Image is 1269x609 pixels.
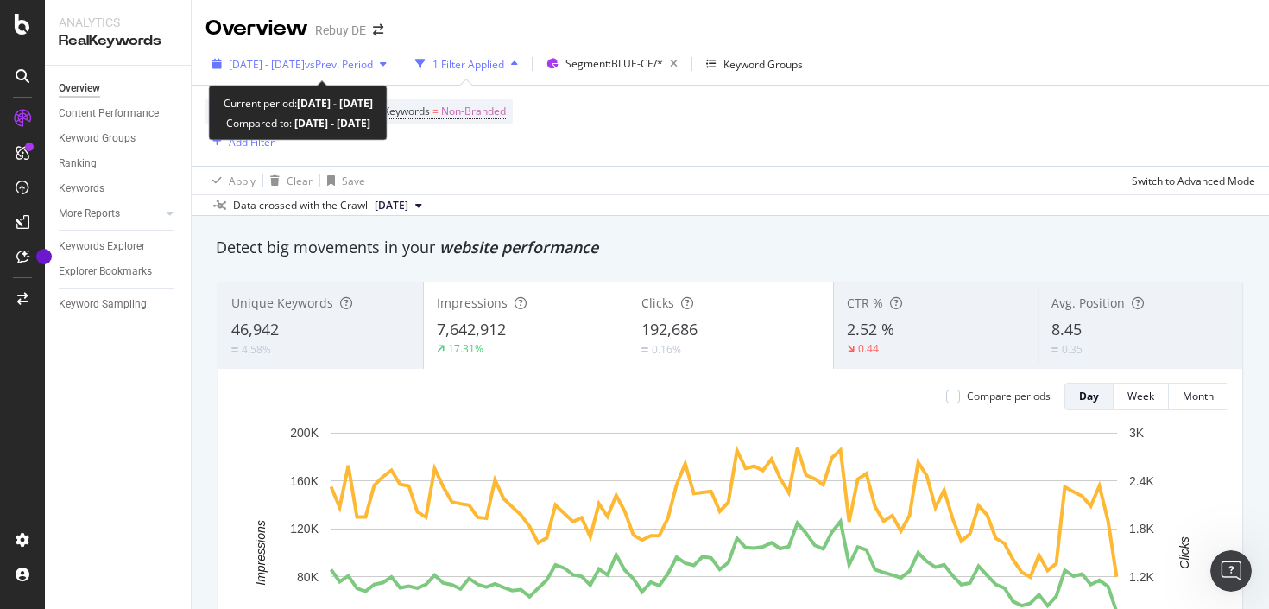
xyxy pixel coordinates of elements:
[432,104,439,118] span: =
[320,167,365,194] button: Save
[315,22,366,39] div: Rebuy DE
[242,342,271,357] div: 4.58%
[290,474,319,488] text: 160K
[847,295,883,311] span: CTR %
[216,237,1245,259] div: Detect big movements in your
[540,50,685,78] button: Segment:BLUE-CE/*
[59,155,97,173] div: Ranking
[373,24,383,36] div: arrow-right-arrow-left
[1129,522,1154,536] text: 1.8K
[1051,347,1058,352] img: Equal
[641,347,648,352] img: Equal
[59,105,159,123] div: Content Performance
[205,50,394,78] button: [DATE] - [DATE]vsPrev. Period
[205,14,308,43] div: Overview
[375,198,408,213] span: 2024 Dec. 31st
[437,319,506,339] span: 7,642,912
[59,105,179,123] a: Content Performance
[297,570,319,584] text: 80K
[59,180,104,198] div: Keywords
[967,389,1051,403] div: Compare periods
[1210,550,1252,592] iframe: Intercom live chat
[231,295,333,311] span: Unique Keywords
[290,522,319,536] text: 120K
[1064,383,1114,410] button: Day
[847,319,894,339] span: 2.52 %
[408,50,525,78] button: 1 Filter Applied
[1125,167,1255,194] button: Switch to Advanced Mode
[59,180,179,198] a: Keywords
[59,79,100,98] div: Overview
[231,319,279,339] span: 46,942
[205,131,275,152] button: Add Filter
[59,79,179,98] a: Overview
[1169,383,1228,410] button: Month
[1051,295,1125,311] span: Avg. Position
[59,238,145,256] div: Keywords Explorer
[1051,319,1082,339] span: 8.45
[59,155,179,173] a: Ranking
[59,205,120,223] div: More Reports
[229,135,275,149] div: Add Filter
[226,113,370,133] div: Compared to:
[292,116,370,130] b: [DATE] - [DATE]
[1129,426,1145,440] text: 3K
[1114,383,1169,410] button: Week
[1127,389,1154,403] div: Week
[1062,342,1083,357] div: 0.35
[297,96,373,111] b: [DATE] - [DATE]
[699,50,810,78] button: Keyword Groups
[233,198,368,213] div: Data crossed with the Crawl
[1129,474,1154,488] text: 2.4K
[437,295,508,311] span: Impressions
[287,174,313,188] div: Clear
[205,167,256,194] button: Apply
[432,57,504,72] div: 1 Filter Applied
[59,14,177,31] div: Analytics
[59,130,136,148] div: Keyword Groups
[448,341,483,356] div: 17.31%
[565,56,663,71] span: Segment: BLUE-CE/*
[1129,570,1154,584] text: 1.2K
[229,174,256,188] div: Apply
[305,57,373,72] span: vs Prev. Period
[1183,389,1214,403] div: Month
[59,295,147,314] div: Keyword Sampling
[1079,389,1099,403] div: Day
[59,130,179,148] a: Keyword Groups
[439,237,598,257] span: website performance
[59,295,179,314] a: Keyword Sampling
[59,263,179,281] a: Explorer Bookmarks
[263,167,313,194] button: Clear
[723,57,803,72] div: Keyword Groups
[641,295,674,311] span: Clicks
[231,347,238,352] img: Equal
[641,319,698,339] span: 192,686
[59,205,161,223] a: More Reports
[254,520,268,585] text: Impressions
[229,57,305,72] span: [DATE] - [DATE]
[59,238,179,256] a: Keywords Explorer
[368,195,429,216] button: [DATE]
[1132,174,1255,188] div: Switch to Advanced Mode
[36,249,52,264] div: Tooltip anchor
[441,99,506,124] span: Non-Branded
[1177,536,1191,568] text: Clicks
[652,342,681,357] div: 0.16%
[59,263,152,281] div: Explorer Bookmarks
[383,104,430,118] span: Keywords
[224,93,373,113] div: Current period:
[342,174,365,188] div: Save
[59,31,177,51] div: RealKeywords
[290,426,319,440] text: 200K
[858,341,879,356] div: 0.44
